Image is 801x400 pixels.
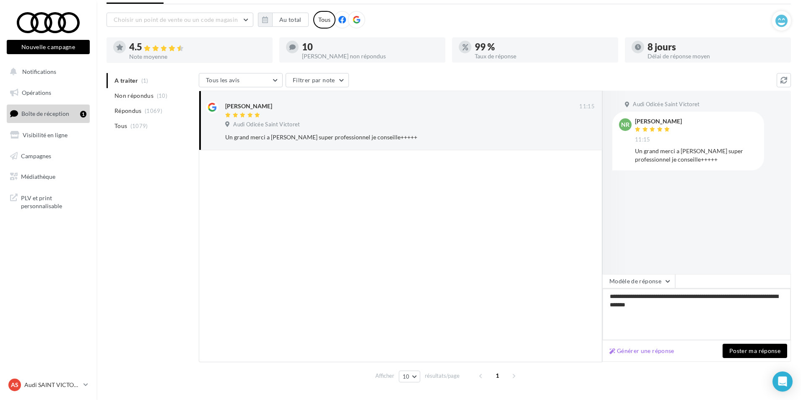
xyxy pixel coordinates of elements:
[5,147,91,165] a: Campagnes
[11,381,18,389] span: AS
[24,381,80,389] p: Audi SAINT VICTORET
[199,73,283,87] button: Tous les avis
[22,89,51,96] span: Opérations
[286,73,349,87] button: Filtrer par note
[23,131,68,139] span: Visibilité en ligne
[772,371,793,392] div: Open Intercom Messenger
[114,92,153,100] span: Non répondus
[272,13,309,27] button: Au total
[129,42,266,52] div: 4.5
[648,53,784,59] div: Délai de réponse moyen
[130,123,148,129] span: (1079)
[145,107,162,114] span: (1069)
[5,126,91,144] a: Visibilité en ligne
[425,372,460,380] span: résultats/page
[114,107,142,115] span: Répondus
[21,110,69,117] span: Boîte de réception
[5,84,91,102] a: Opérations
[302,42,439,52] div: 10
[635,118,682,124] div: [PERSON_NAME]
[5,189,91,214] a: PLV et print personnalisable
[107,13,253,27] button: Choisir un point de vente ou un code magasin
[403,373,410,380] span: 10
[21,152,51,159] span: Campagnes
[22,68,56,75] span: Notifications
[475,42,611,52] div: 99 %
[602,274,675,288] button: Modèle de réponse
[80,111,86,118] div: 1
[635,136,650,144] span: 11:15
[7,40,90,54] button: Nouvelle campagne
[399,371,420,382] button: 10
[233,121,300,128] span: Audi Odicée Saint Victoret
[648,42,784,52] div: 8 jours
[491,369,504,382] span: 1
[635,147,757,164] div: Un grand merci a [PERSON_NAME] super professionnel je conseille+++++
[475,53,611,59] div: Taux de réponse
[633,101,700,108] span: Audi Odicée Saint Victoret
[225,133,540,141] div: Un grand merci a [PERSON_NAME] super professionnel je conseille+++++
[21,173,55,180] span: Médiathèque
[313,11,335,29] div: Tous
[258,13,309,27] button: Au total
[225,102,272,110] div: [PERSON_NAME]
[5,168,91,186] a: Médiathèque
[114,16,238,23] span: Choisir un point de vente ou un code magasin
[21,192,86,210] span: PLV et print personnalisable
[5,63,88,81] button: Notifications
[375,372,394,380] span: Afficher
[621,120,629,129] span: NR
[129,54,266,60] div: Note moyenne
[206,76,240,84] span: Tous les avis
[302,53,439,59] div: [PERSON_NAME] non répondus
[606,346,678,356] button: Générer une réponse
[114,122,127,130] span: Tous
[723,344,787,358] button: Poster ma réponse
[579,103,595,110] span: 11:15
[7,377,90,393] a: AS Audi SAINT VICTORET
[5,105,91,123] a: Boîte de réception1
[157,92,167,99] span: (10)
